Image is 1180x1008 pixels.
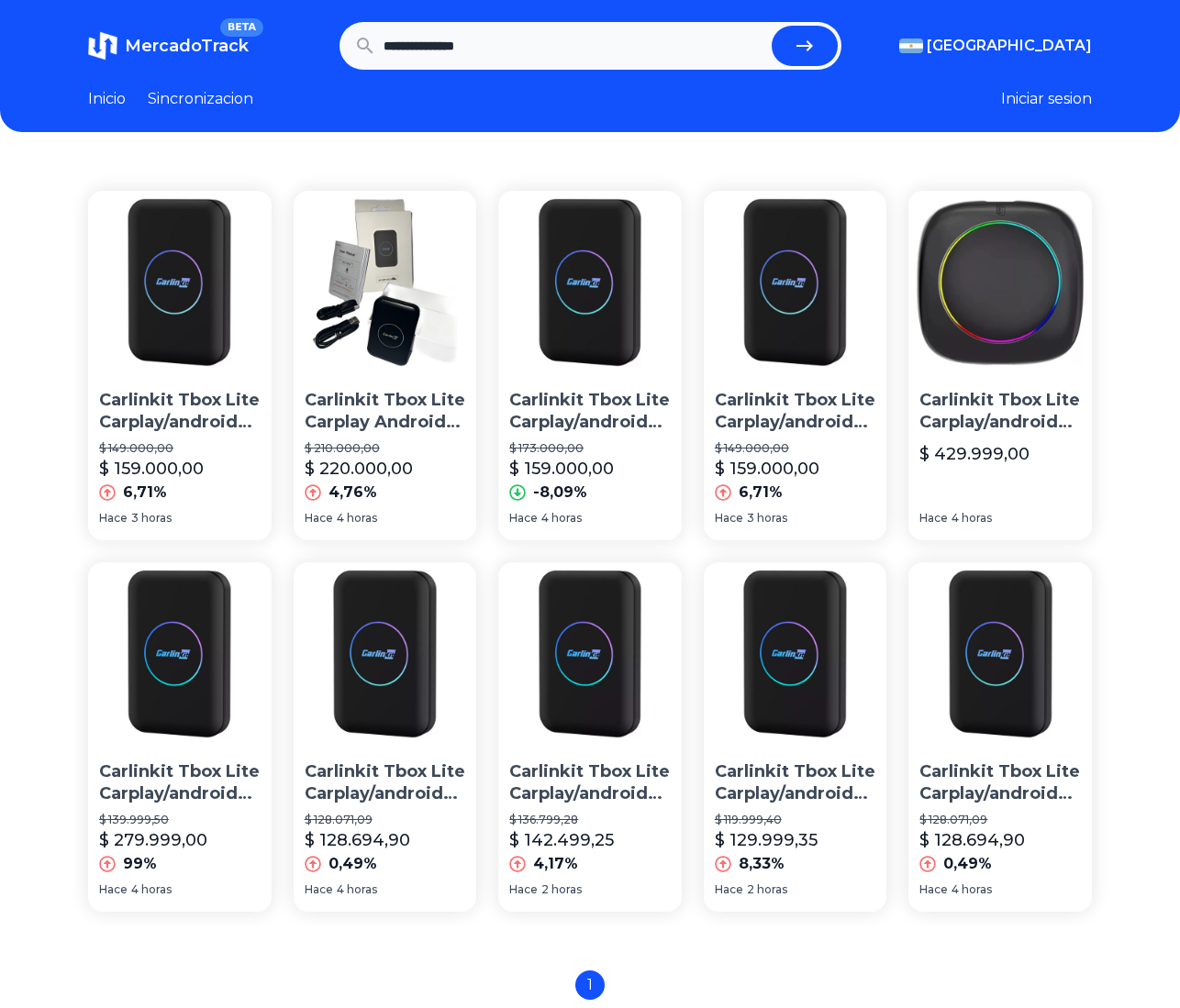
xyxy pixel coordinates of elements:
p: Carlinkit Tbox Lite Carplay/android Auto Con Netflix Y Apps [99,389,261,435]
img: Carlinkit Tbox Lite Carplay/android Auto Con Netflix Y Apps [704,562,887,746]
p: $ 429.999,00 [919,441,1030,467]
p: $ 128.071,09 [919,813,1081,827]
img: Carlinkit Tbox Lite Carplay Android Auto Inalambrico [294,191,477,374]
span: Hace [99,882,128,897]
span: [GEOGRAPHIC_DATA] [927,35,1092,57]
p: $ 136.799,28 [509,813,671,827]
p: $ 129.999,35 [715,827,818,853]
p: $ 128.694,90 [919,827,1025,853]
a: Carlinkit Tbox Lite Carplay/android Auto Con Netflix Y AppsCarlinkit Tbox Lite Carplay/android Au... [704,562,887,912]
span: Hace [509,882,538,897]
img: Carlinkit Tbox Lite Carplay/android Auto Con Netflix Y Apps [88,562,272,746]
a: Carlinkit Tbox Lite Carplay/android Auto Con Netflix Y AppsCarlinkit Tbox Lite Carplay/android Au... [88,562,272,912]
a: Carlinkit Tbox Lite Carplay/android Auto Con Netflix YoutubeCarlinkit Tbox Lite Carplay/android A... [294,562,477,912]
span: 4 horas [337,511,377,526]
p: -8,09% [533,482,587,504]
img: MercadoTrack [88,31,117,61]
a: Carlinkit Tbox Lite Carplay/android Auto Con Netflix Y AppsCarlinkit Tbox Lite Carplay/android Au... [498,191,682,540]
p: $ 279.999,00 [99,827,207,853]
img: Carlinkit Tbox Lite Carplay/android Auto Con Netflix Y Apps [908,191,1092,374]
p: $ 220.000,00 [305,456,413,482]
img: Carlinkit Tbox Lite Carplay/android Auto Con Netflix Youtube [908,562,1092,746]
p: $ 159.000,00 [99,456,204,482]
a: Carlinkit Tbox Lite Carplay/android Auto Con Netflix Y AppsCarlinkit Tbox Lite Carplay/android Au... [498,562,682,912]
p: Carlinkit Tbox Lite Carplay/android Auto Con Netflix Y Apps [919,389,1081,435]
p: $ 119.999,40 [715,813,876,827]
a: Carlinkit Tbox Lite Carplay Android Auto InalambricoCarlinkit Tbox Lite Carplay Android Auto Inal... [294,191,477,540]
a: Carlinkit Tbox Lite Carplay/android Auto Con Netflix Y AppsCarlinkit Tbox Lite Carplay/android Au... [88,191,272,540]
span: 4 horas [952,511,992,526]
a: MercadoTrackBETA [88,31,249,61]
img: Carlinkit Tbox Lite Carplay/android Auto Con Netflix Y Apps [498,562,682,746]
img: Carlinkit Tbox Lite Carplay/android Auto Con Netflix Y Apps [88,191,272,374]
a: Sincronizacion [148,88,253,110]
span: 4 horas [131,882,172,897]
span: Hace [305,882,333,897]
p: 99% [123,853,157,875]
img: Carlinkit Tbox Lite Carplay/android Auto Con Netflix Youtube [294,562,477,746]
p: 0,49% [328,853,377,875]
a: Carlinkit Tbox Lite Carplay/android Auto Con Netflix Y AppsCarlinkit Tbox Lite Carplay/android Au... [908,191,1092,540]
img: Carlinkit Tbox Lite Carplay/android Auto Con Netflix Y Apps [704,191,887,374]
span: Hace [99,511,128,526]
a: Carlinkit Tbox Lite Carplay/android Auto Con Netflix YoutubeCarlinkit Tbox Lite Carplay/android A... [908,562,1092,912]
span: Hace [919,882,948,897]
button: [GEOGRAPHIC_DATA] [899,35,1092,57]
span: 3 horas [131,511,172,526]
p: Carlinkit Tbox Lite Carplay/android Auto Con Netflix Y Apps [715,760,876,806]
span: Hace [715,511,743,526]
p: Carlinkit Tbox Lite Carplay/android Auto Con Netflix Youtube [305,760,466,806]
span: Hace [509,511,538,526]
a: Carlinkit Tbox Lite Carplay/android Auto Con Netflix Y AppsCarlinkit Tbox Lite Carplay/android Au... [704,191,887,540]
p: Carlinkit Tbox Lite Carplay/android Auto Con Netflix Y Apps [715,389,876,435]
p: $ 139.999,50 [99,813,261,827]
p: Carlinkit Tbox Lite Carplay Android Auto Inalambrico [305,389,466,435]
span: 2 horas [747,882,787,897]
p: Carlinkit Tbox Lite Carplay/android Auto Con Netflix Youtube [919,760,1081,806]
span: 4 horas [541,511,582,526]
img: Carlinkit Tbox Lite Carplay/android Auto Con Netflix Y Apps [498,191,682,374]
p: 6,71% [123,482,167,504]
span: BETA [220,18,263,37]
span: 4 horas [337,882,377,897]
span: 3 horas [747,511,787,526]
button: Iniciar sesion [1001,88,1092,110]
p: $ 210.000,00 [305,441,466,456]
span: 4 horas [952,882,992,897]
span: Hace [715,882,743,897]
a: Inicio [88,88,126,110]
p: $ 159.000,00 [509,456,614,482]
span: Hace [919,511,948,526]
p: $ 149.000,00 [99,441,261,456]
p: 4,17% [533,853,578,875]
p: $ 142.499,25 [509,827,614,853]
p: 0,49% [943,853,992,875]
p: $ 173.000,00 [509,441,671,456]
p: 4,76% [328,482,377,504]
p: $ 128.694,90 [305,827,410,853]
p: Carlinkit Tbox Lite Carplay/android Auto Con Netflix Y Apps [509,760,671,806]
span: MercadoTrack [125,36,249,56]
span: 2 horas [541,882,582,897]
p: 6,71% [739,482,783,504]
img: Argentina [899,39,923,53]
p: $ 159.000,00 [715,456,819,482]
p: Carlinkit Tbox Lite Carplay/android Auto Con Netflix Y Apps [99,760,261,806]
p: $ 128.071,09 [305,813,466,827]
span: Hace [305,511,333,526]
p: $ 149.000,00 [715,441,876,456]
p: Carlinkit Tbox Lite Carplay/android Auto Con Netflix Y Apps [509,389,671,435]
p: 8,33% [739,853,785,875]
